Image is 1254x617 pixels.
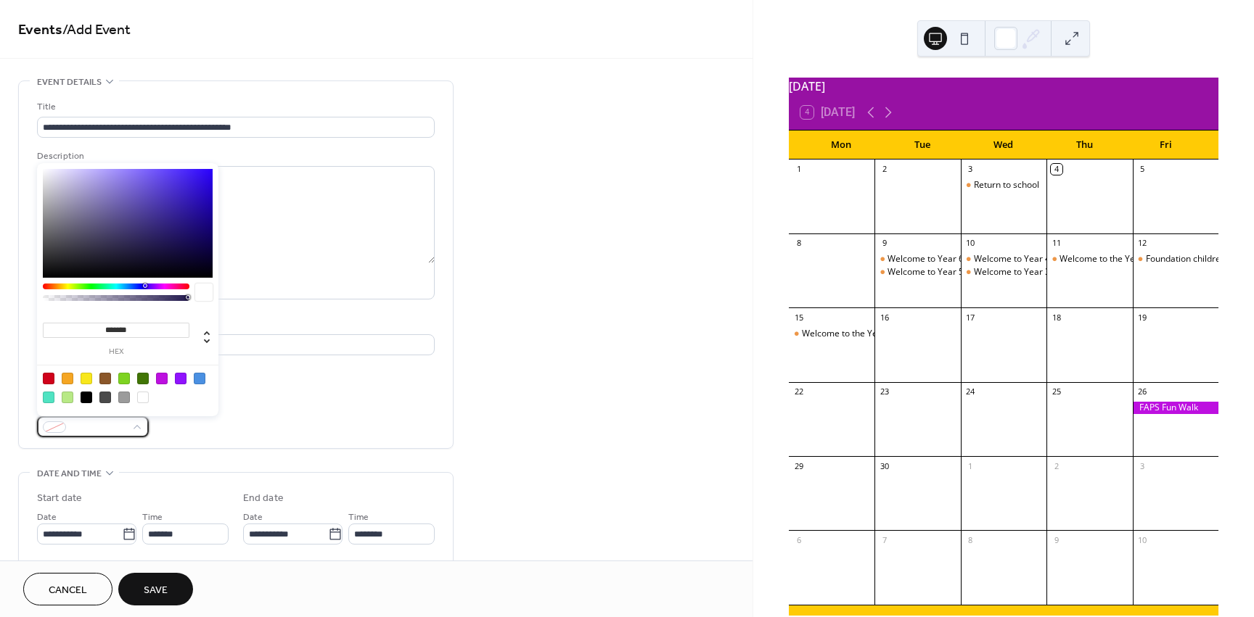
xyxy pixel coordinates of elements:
div: #BD10E0 [156,373,168,384]
div: 10 [965,238,976,249]
div: 12 [1137,238,1148,249]
div: Welcome to Year 6 meeting online. [888,253,1028,265]
div: #000000 [81,392,92,403]
div: Fri [1126,131,1207,160]
div: 1 [965,460,976,471]
div: Location [37,317,432,332]
div: 3 [965,164,976,175]
div: 5 [1137,164,1148,175]
div: Mon [800,131,882,160]
div: Welcome to Year 5 meeting online. [874,266,960,278]
div: End date [243,491,284,506]
div: 16 [879,312,890,323]
div: 19 [1137,312,1148,323]
div: 2 [879,164,890,175]
div: #D0021B [43,373,54,384]
div: #7ED321 [118,373,130,384]
div: Foundation children start [1133,253,1218,265]
div: 11 [1051,238,1062,249]
div: 10 [1137,534,1148,545]
div: 3 [1137,460,1148,471]
div: 6 [793,534,804,545]
div: Welcome to the Year 2 meeting - In person (Large Hall) [1046,253,1132,265]
a: Events [18,16,62,44]
div: #9B9B9B [118,392,130,403]
div: 22 [793,386,804,397]
div: Tue [882,131,963,160]
div: Welcome to Year 4 meeting online. [961,253,1046,265]
div: 9 [1051,534,1062,545]
div: Welcome to the Year 1 meeting - In person (Large Hall) [802,328,1023,340]
span: Date [37,510,57,525]
div: #417505 [137,373,149,384]
div: 1 [793,164,804,175]
div: #F8E71C [81,373,92,384]
div: Welcome to the Year 1 meeting - In person (Large Hall) [789,328,874,340]
div: 26 [1137,386,1148,397]
span: Date and time [37,466,102,481]
div: Thu [1044,131,1126,160]
div: 2 [1051,460,1062,471]
div: 7 [879,534,890,545]
span: Event details [37,75,102,90]
div: 30 [879,460,890,471]
div: Start date [37,491,82,506]
button: Save [118,573,193,605]
div: Welcome to Year 3 meeting online. [974,266,1115,278]
div: 24 [965,386,976,397]
div: Welcome to Year 5 meeting online. [888,266,1028,278]
div: #4A90E2 [194,373,205,384]
span: / Add Event [62,16,131,44]
div: 29 [793,460,804,471]
div: 23 [879,386,890,397]
span: Date [243,510,263,525]
div: #4A4A4A [99,392,111,403]
div: Description [37,149,432,164]
div: Foundation children start [1146,253,1247,265]
span: Save [144,583,168,598]
div: #8B572A [99,373,111,384]
button: Cancel [23,573,112,605]
div: 25 [1051,386,1062,397]
div: Welcome to Year 3 meeting online. [961,266,1046,278]
div: FAPS Fun Walk [1133,402,1218,414]
div: Title [37,99,432,115]
div: Return to school [961,179,1046,191]
div: Welcome to Year 4 meeting online. [974,253,1115,265]
div: #FFFFFF [137,392,149,403]
span: Cancel [49,583,87,598]
div: #B8E986 [62,392,73,403]
div: #50E3C2 [43,392,54,403]
div: 8 [793,238,804,249]
div: 9 [879,238,890,249]
div: [DATE] [789,78,1218,95]
div: 15 [793,312,804,323]
div: 8 [965,534,976,545]
div: 4 [1051,164,1062,175]
div: 17 [965,312,976,323]
div: 18 [1051,312,1062,323]
label: hex [43,348,189,356]
span: Time [348,510,369,525]
div: Wed [963,131,1044,160]
div: #9013FE [175,373,187,384]
span: Time [142,510,163,525]
div: Return to school [974,179,1039,191]
div: Welcome to Year 6 meeting online. [874,253,960,265]
div: #F5A623 [62,373,73,384]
